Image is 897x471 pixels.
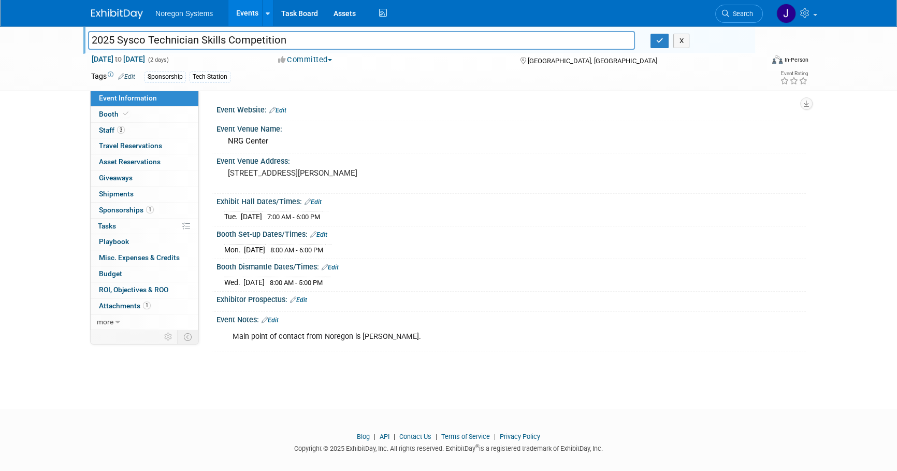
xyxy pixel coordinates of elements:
[491,433,498,440] span: |
[91,266,198,282] a: Budget
[99,141,162,150] span: Travel Reservations
[91,282,198,298] a: ROI, Objectives & ROO
[729,10,753,18] span: Search
[224,211,241,222] td: Tue.
[99,286,168,294] span: ROI, Objectives & ROO
[322,264,339,271] a: Edit
[99,206,154,214] span: Sponsorships
[91,203,198,218] a: Sponsorships1
[91,250,198,266] a: Misc. Expenses & Credits
[267,213,320,221] span: 7:00 AM - 6:00 PM
[99,302,151,310] span: Attachments
[357,433,370,440] a: Blog
[178,330,199,344] td: Toggle Event Tabs
[305,198,322,206] a: Edit
[776,4,796,23] img: Johana Gil
[784,56,808,64] div: In-Person
[270,246,323,254] span: 8:00 AM - 6:00 PM
[475,444,479,449] sup: ®
[91,138,198,154] a: Travel Reservations
[91,54,146,64] span: [DATE] [DATE]
[772,55,783,64] img: Format-Inperson.png
[147,56,169,63] span: (2 days)
[224,277,243,288] td: Wed.
[99,253,180,262] span: Misc. Expenses & Credits
[144,72,186,82] div: Sponsorship
[91,187,198,202] a: Shipments
[243,277,265,288] td: [DATE]
[98,222,116,230] span: Tasks
[216,292,806,305] div: Exhibitor Prospectus:
[780,71,808,76] div: Event Rating
[290,296,307,304] a: Edit
[99,190,134,198] span: Shipments
[224,133,798,149] div: NRG Center
[228,168,451,178] pre: [STREET_ADDRESS][PERSON_NAME]
[244,244,265,255] td: [DATE]
[399,433,431,440] a: Contact Us
[99,174,133,182] span: Giveaways
[143,302,151,309] span: 1
[99,126,125,134] span: Staff
[391,433,398,440] span: |
[310,231,327,238] a: Edit
[371,433,378,440] span: |
[99,94,157,102] span: Event Information
[91,123,198,138] a: Staff3
[118,73,135,80] a: Edit
[99,158,161,166] span: Asset Reservations
[380,433,389,440] a: API
[216,121,806,134] div: Event Venue Name:
[99,110,131,118] span: Booth
[673,34,689,48] button: X
[441,433,490,440] a: Terms of Service
[216,259,806,273] div: Booth Dismantle Dates/Times:
[146,206,154,213] span: 1
[216,153,806,166] div: Event Venue Address:
[91,234,198,250] a: Playbook
[91,315,198,330] a: more
[527,57,657,65] span: [GEOGRAPHIC_DATA], [GEOGRAPHIC_DATA]
[702,54,808,69] div: Event Format
[91,71,135,83] td: Tags
[99,269,122,278] span: Budget
[91,298,198,314] a: Attachments1
[225,326,692,347] div: Main point of contact from Noregon is [PERSON_NAME].
[216,226,806,240] div: Booth Set-up Dates/Times:
[91,107,198,122] a: Booth
[224,244,244,255] td: Mon.
[91,154,198,170] a: Asset Reservations
[155,9,213,18] span: Noregon Systems
[241,211,262,222] td: [DATE]
[269,107,286,114] a: Edit
[91,170,198,186] a: Giveaways
[216,102,806,116] div: Event Website:
[91,9,143,19] img: ExhibitDay
[262,317,279,324] a: Edit
[500,433,540,440] a: Privacy Policy
[270,279,323,287] span: 8:00 AM - 5:00 PM
[216,312,806,325] div: Event Notes:
[117,126,125,134] span: 3
[715,5,763,23] a: Search
[91,219,198,234] a: Tasks
[99,237,129,246] span: Playbook
[216,194,806,207] div: Exhibit Hall Dates/Times:
[433,433,440,440] span: |
[190,72,230,82] div: Tech Station
[113,55,123,63] span: to
[123,111,128,117] i: Booth reservation complete
[91,91,198,106] a: Event Information
[274,54,336,65] button: Committed
[160,330,178,344] td: Personalize Event Tab Strip
[97,318,113,326] span: more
